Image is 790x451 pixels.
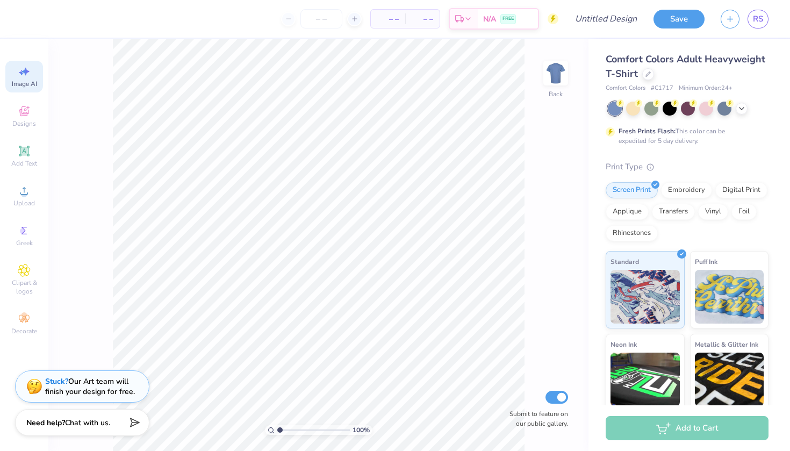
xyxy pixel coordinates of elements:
input: – – [300,9,342,28]
span: Neon Ink [611,339,637,350]
span: – – [377,13,399,25]
span: Comfort Colors Adult Heavyweight T-Shirt [606,53,765,80]
input: Untitled Design [566,8,645,30]
span: RS [753,13,763,25]
img: Metallic & Glitter Ink [695,353,764,406]
img: Back [545,62,566,84]
span: Comfort Colors [606,84,645,93]
div: Vinyl [698,204,728,220]
strong: Stuck? [45,376,68,386]
span: Greek [16,239,33,247]
button: Save [653,10,705,28]
img: Standard [611,270,680,324]
a: RS [748,10,769,28]
span: 100 % [353,425,370,435]
div: Transfers [652,204,695,220]
div: Digital Print [715,182,767,198]
span: Metallic & Glitter Ink [695,339,758,350]
div: Print Type [606,161,769,173]
div: This color can be expedited for 5 day delivery. [619,126,751,146]
span: – – [412,13,433,25]
div: Back [549,89,563,99]
div: Foil [731,204,757,220]
span: Clipart & logos [5,278,43,296]
span: Upload [13,199,35,207]
img: Neon Ink [611,353,680,406]
span: Standard [611,256,639,267]
label: Submit to feature on our public gallery. [504,409,568,428]
span: Add Text [11,159,37,168]
img: Puff Ink [695,270,764,324]
span: Puff Ink [695,256,717,267]
span: Chat with us. [65,418,110,428]
span: Image AI [12,80,37,88]
div: Our Art team will finish your design for free. [45,376,135,397]
span: Minimum Order: 24 + [679,84,732,93]
div: Applique [606,204,649,220]
div: Screen Print [606,182,658,198]
strong: Fresh Prints Flash: [619,127,676,135]
div: Rhinestones [606,225,658,241]
span: Decorate [11,327,37,335]
strong: Need help? [26,418,65,428]
span: # C1717 [651,84,673,93]
div: Embroidery [661,182,712,198]
span: Designs [12,119,36,128]
span: N/A [483,13,496,25]
span: FREE [502,15,514,23]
